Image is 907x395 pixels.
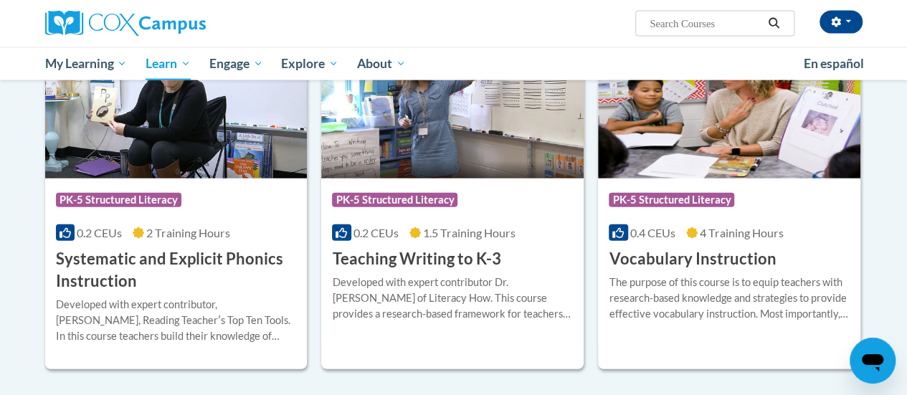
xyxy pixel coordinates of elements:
[353,226,399,239] span: 0.2 CEUs
[45,32,308,179] img: Course Logo
[36,47,137,80] a: My Learning
[146,226,230,239] span: 2 Training Hours
[850,338,896,384] iframe: Button to launch messaging window
[794,49,873,79] a: En español
[146,55,191,72] span: Learn
[598,32,860,179] img: Course Logo
[321,32,584,179] img: Course Logo
[77,226,122,239] span: 0.2 CEUs
[45,11,303,37] a: Cox Campus
[609,275,850,322] div: The purpose of this course is to equip teachers with research-based knowledge and strategies to p...
[209,55,263,72] span: Engage
[609,193,734,207] span: PK-5 Structured Literacy
[56,248,297,292] h3: Systematic and Explicit Phonics Instruction
[332,248,500,270] h3: Teaching Writing to K-3
[804,56,864,71] span: En español
[609,248,776,270] h3: Vocabulary Instruction
[45,11,206,37] img: Cox Campus
[44,55,127,72] span: My Learning
[45,32,308,369] a: Course LogoPK-5 Structured Literacy0.2 CEUs2 Training Hours Systematic and Explicit Phonics Instr...
[820,11,863,34] button: Account Settings
[281,55,338,72] span: Explore
[272,47,348,80] a: Explore
[56,297,297,344] div: Developed with expert contributor, [PERSON_NAME], Reading Teacherʹs Top Ten Tools. In this course...
[332,193,457,207] span: PK-5 Structured Literacy
[136,47,200,80] a: Learn
[34,47,873,80] div: Main menu
[321,32,584,369] a: Course LogoPK-5 Structured Literacy0.2 CEUs1.5 Training Hours Teaching Writing to K-3Developed wi...
[56,193,181,207] span: PK-5 Structured Literacy
[648,15,763,32] input: Search Courses
[200,47,272,80] a: Engage
[357,55,406,72] span: About
[630,226,675,239] span: 0.4 CEUs
[332,275,573,322] div: Developed with expert contributor Dr. [PERSON_NAME] of Literacy How. This course provides a resea...
[598,32,860,369] a: Course LogoPK-5 Structured Literacy0.4 CEUs4 Training Hours Vocabulary InstructionThe purpose of ...
[763,15,784,32] button: Search
[423,226,516,239] span: 1.5 Training Hours
[348,47,415,80] a: About
[700,226,784,239] span: 4 Training Hours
